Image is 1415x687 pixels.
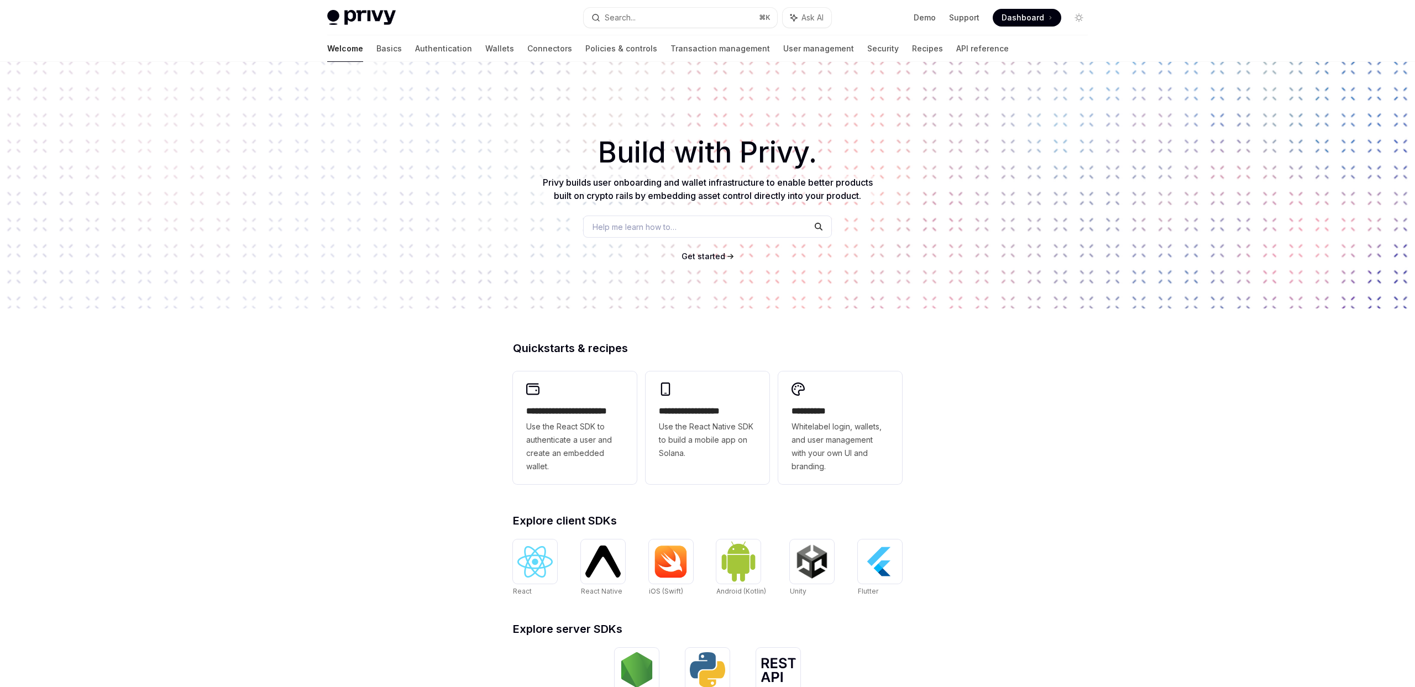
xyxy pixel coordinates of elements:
img: Unity [794,544,830,579]
span: Whitelabel login, wallets, and user management with your own UI and branding. [792,420,889,473]
a: Recipes [912,35,943,62]
a: React NativeReact Native [581,539,625,597]
span: Dashboard [1002,12,1044,23]
a: Transaction management [670,35,770,62]
span: Explore client SDKs [513,515,617,526]
img: Flutter [862,544,898,579]
a: API reference [956,35,1009,62]
button: Search...⌘K [584,8,777,28]
a: Android (Kotlin)Android (Kotlin) [716,539,766,597]
span: Help me learn how to… [593,221,677,233]
a: Basics [376,35,402,62]
span: iOS (Swift) [649,587,683,595]
span: React [513,587,532,595]
img: React [517,546,553,578]
span: React Native [581,587,622,595]
a: Connectors [527,35,572,62]
a: ReactReact [513,539,557,597]
a: iOS (Swift)iOS (Swift) [649,539,693,597]
span: Android (Kotlin) [716,587,766,595]
button: Ask AI [783,8,831,28]
button: Toggle dark mode [1070,9,1088,27]
a: UnityUnity [790,539,834,597]
span: ⌘ K [759,13,771,22]
a: Get started [682,251,725,262]
a: Security [867,35,899,62]
span: Get started [682,251,725,261]
a: Wallets [485,35,514,62]
span: Unity [790,587,806,595]
a: Dashboard [993,9,1061,27]
a: User management [783,35,854,62]
img: iOS (Swift) [653,545,689,578]
span: Flutter [858,587,878,595]
a: Policies & controls [585,35,657,62]
span: Quickstarts & recipes [513,343,628,354]
img: REST API [761,658,796,682]
a: Demo [914,12,936,23]
a: Support [949,12,979,23]
a: **** **** **** ***Use the React Native SDK to build a mobile app on Solana. [646,371,769,484]
span: Privy builds user onboarding and wallet infrastructure to enable better products built on crypto ... [543,177,873,201]
img: Android (Kotlin) [721,541,756,582]
a: **** *****Whitelabel login, wallets, and user management with your own UI and branding. [778,371,902,484]
span: Build with Privy. [598,143,817,162]
img: light logo [327,10,396,25]
a: Welcome [327,35,363,62]
div: Search... [605,11,636,24]
img: React Native [585,546,621,577]
span: Use the React SDK to authenticate a user and create an embedded wallet. [526,420,623,473]
span: Ask AI [801,12,824,23]
a: FlutterFlutter [858,539,902,597]
a: Authentication [415,35,472,62]
span: Explore server SDKs [513,623,622,634]
span: Use the React Native SDK to build a mobile app on Solana. [659,420,756,460]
